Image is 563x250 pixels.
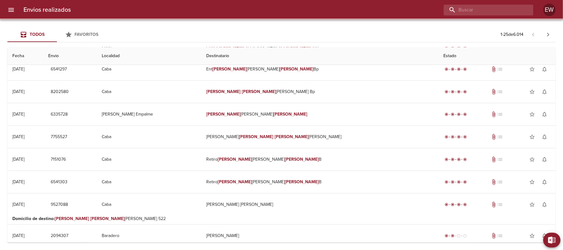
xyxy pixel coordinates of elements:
button: Exportar Excel [543,233,561,248]
div: Tabs Envios [7,27,106,42]
td: Ent [PERSON_NAME] Bp [201,58,438,80]
span: star_border [529,89,535,95]
span: radio_button_checked [445,90,448,94]
em: [PERSON_NAME] [273,112,308,117]
span: 2094307 [51,232,68,240]
button: Activar notificaciones [538,176,551,188]
span: Tiene documentos adjuntos [491,156,497,163]
button: Agregar a favoritos [526,63,538,75]
button: Agregar a favoritos [526,198,538,211]
span: radio_button_unchecked [457,234,461,238]
button: 6541303 [48,176,70,188]
button: Activar notificaciones [538,198,551,211]
div: [DATE] [12,89,24,94]
span: Tiene documentos adjuntos [491,66,497,72]
span: radio_button_checked [457,203,461,206]
span: radio_button_checked [445,135,448,139]
span: radio_button_checked [451,234,454,238]
em: [PERSON_NAME] [239,134,273,139]
div: [DATE] [12,112,24,117]
span: 6541303 [51,178,67,186]
em: [PERSON_NAME] [206,112,241,117]
button: Activar notificaciones [538,230,551,242]
td: [PERSON_NAME] [201,225,438,247]
td: Baradero [97,225,201,247]
td: [PERSON_NAME] [PERSON_NAME] [201,193,438,216]
span: star_border [529,134,535,140]
td: Caba [97,58,201,80]
div: Entregado [443,156,468,163]
span: 9527088 [51,201,68,209]
td: Caba [97,81,201,103]
td: [PERSON_NAME] Empalme [97,103,201,125]
em: [PERSON_NAME] [279,66,314,72]
span: No tiene pedido asociado [497,179,503,185]
button: 2094307 [48,230,71,242]
em: [PERSON_NAME] [55,216,89,221]
td: [PERSON_NAME] [PERSON_NAME] [201,126,438,148]
div: Entregado [443,201,468,208]
span: radio_button_checked [451,67,454,71]
div: [DATE] [12,179,24,184]
span: radio_button_checked [445,112,448,116]
button: Agregar a favoritos [526,176,538,188]
div: [DATE] [12,202,24,207]
p: 1 - 25 de 6.014 [501,32,523,38]
span: star_border [529,111,535,117]
button: Agregar a favoritos [526,230,538,242]
span: 7755527 [51,133,67,141]
span: No tiene pedido asociado [497,111,503,117]
div: Entregado [443,66,468,72]
em: [PERSON_NAME] [275,134,309,139]
span: radio_button_checked [463,67,467,71]
em: [PERSON_NAME] [218,157,252,162]
button: 6335728 [48,109,70,120]
span: radio_button_checked [463,158,467,161]
span: radio_button_checked [451,203,454,206]
span: radio_button_checked [451,180,454,184]
div: Entregado [443,134,468,140]
b: Domicilio de destino : [12,216,55,221]
button: 8202580 [48,86,71,98]
span: No tiene pedido asociado [497,66,503,72]
span: radio_button_checked [445,180,448,184]
th: Localidad [97,47,201,65]
span: radio_button_checked [445,158,448,161]
span: radio_button_unchecked [463,234,467,238]
div: Abrir información de usuario [543,4,556,16]
span: Tiene documentos adjuntos [491,233,497,239]
span: Tiene documentos adjuntos [491,111,497,117]
span: Favoritos [75,32,99,37]
span: radio_button_checked [463,112,467,116]
span: radio_button_checked [457,112,461,116]
span: radio_button_checked [463,90,467,94]
span: radio_button_checked [463,203,467,206]
em: [PERSON_NAME] [206,89,241,94]
span: radio_button_checked [445,67,448,71]
button: menu [4,2,19,17]
em: [PERSON_NAME] [242,89,276,94]
span: radio_button_checked [457,180,461,184]
span: notifications_none [541,201,548,208]
div: EW [543,4,556,16]
th: Destinatario [201,47,438,65]
div: Entregado [443,111,468,117]
button: 7151076 [48,154,68,165]
span: Tiene documentos adjuntos [491,201,497,208]
span: 6335728 [51,111,68,118]
span: radio_button_checked [445,234,448,238]
span: star_border [529,201,535,208]
span: star_border [529,233,535,239]
button: Activar notificaciones [538,108,551,121]
em: [PERSON_NAME] [285,157,319,162]
span: radio_button_checked [457,67,461,71]
span: radio_button_checked [451,158,454,161]
div: [DATE] [12,233,24,238]
span: notifications_none [541,134,548,140]
button: 7755527 [48,131,70,143]
em: [PERSON_NAME] [218,179,252,184]
span: notifications_none [541,233,548,239]
span: No tiene pedido asociado [497,201,503,208]
th: Envio [43,47,97,65]
span: radio_button_checked [463,180,467,184]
